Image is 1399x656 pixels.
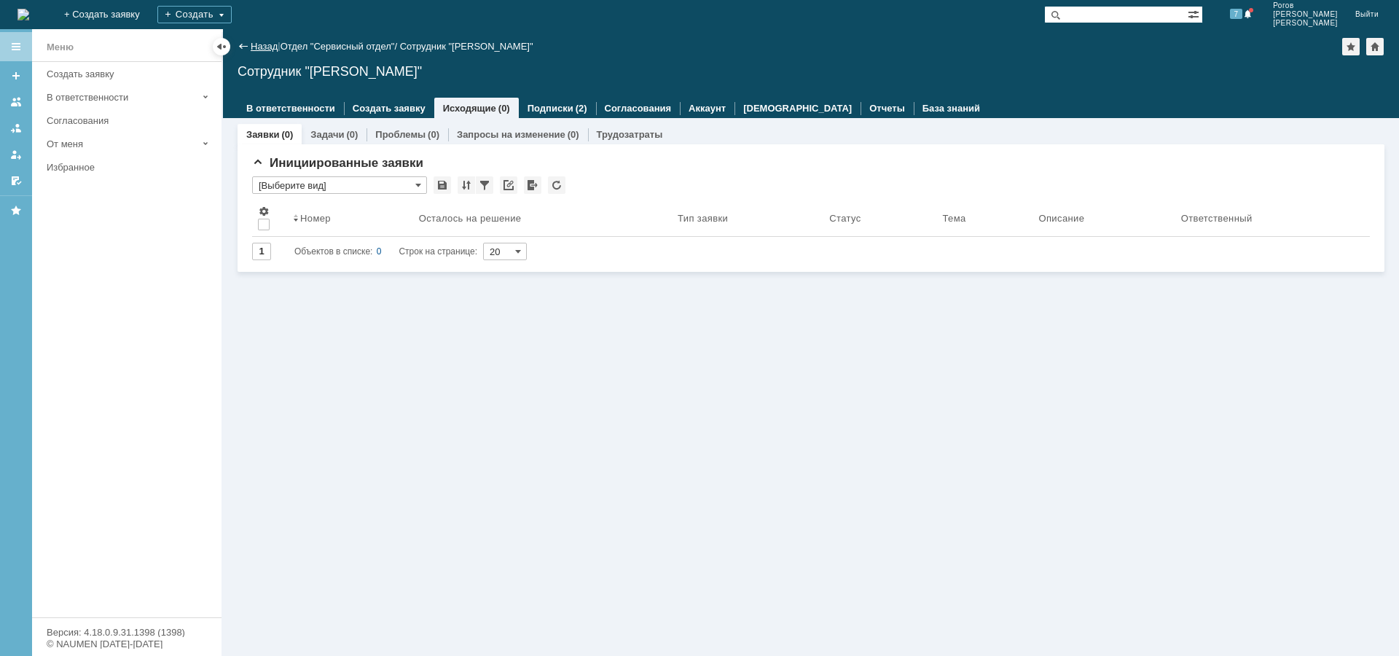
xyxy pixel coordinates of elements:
[576,103,587,114] div: (2)
[528,103,573,114] a: Подписки
[443,103,496,114] a: Исходящие
[41,63,219,85] a: Создать заявку
[281,41,395,52] a: Отдел "Сервисный отдел"
[1175,200,1370,237] th: Ответственный
[47,639,207,649] div: © NAUMEN [DATE]-[DATE]
[1188,7,1202,20] span: Расширенный поиск
[498,103,510,114] div: (0)
[672,200,823,237] th: Тип заявки
[41,109,219,132] a: Согласования
[4,64,28,87] a: Создать заявку
[47,69,213,79] div: Создать заявку
[1342,38,1360,55] div: Добавить в избранное
[47,115,213,126] div: Согласования
[17,9,29,20] a: Перейти на домашнюю страницу
[157,6,232,23] div: Создать
[428,129,439,140] div: (0)
[413,200,672,237] th: Осталось на решение
[597,129,663,140] a: Трудозатраты
[4,90,28,114] a: Заявки на командах
[281,41,400,52] div: /
[942,213,965,224] div: Тема
[1181,213,1253,224] div: Ответственный
[458,176,475,194] div: Сортировка...
[1273,10,1338,19] span: [PERSON_NAME]
[294,243,477,260] i: Строк на странице:
[434,176,451,194] div: Сохранить вид
[251,41,278,52] a: Назад
[605,103,672,114] a: Согласования
[346,129,358,140] div: (0)
[689,103,726,114] a: Аккаунт
[246,129,279,140] a: Заявки
[300,213,331,224] div: Номер
[400,41,533,52] div: Сотрудник "[PERSON_NAME]"
[476,176,493,194] div: Фильтрация...
[936,200,1032,237] th: Тема
[743,103,852,114] a: [DEMOGRAPHIC_DATA]
[823,200,936,237] th: Статус
[1230,9,1243,19] span: 7
[419,213,522,224] div: Осталось на решение
[922,103,980,114] a: База знаний
[568,129,579,140] div: (0)
[524,176,541,194] div: Экспорт списка
[47,628,207,637] div: Версия: 4.18.0.9.31.1398 (1398)
[1038,213,1084,224] div: Описание
[457,129,565,140] a: Запросы на изменение
[1366,38,1384,55] div: Сделать домашней страницей
[278,40,280,51] div: |
[678,213,728,224] div: Тип заявки
[548,176,565,194] div: Обновлять список
[1273,19,1338,28] span: [PERSON_NAME]
[353,103,426,114] a: Создать заявку
[47,138,197,149] div: От меня
[17,9,29,20] img: logo
[829,213,861,224] div: Статус
[310,129,344,140] a: Задачи
[238,64,1384,79] div: Сотрудник "[PERSON_NAME]"
[47,162,197,173] div: Избранное
[281,129,293,140] div: (0)
[4,169,28,192] a: Мои согласования
[500,176,517,194] div: Скопировать ссылку на список
[47,92,197,103] div: В ответственности
[375,129,426,140] a: Проблемы
[4,143,28,166] a: Мои заявки
[213,38,230,55] div: Скрыть меню
[258,206,270,217] span: Настройки
[1273,1,1338,10] span: Рогов
[4,117,28,140] a: Заявки в моей ответственности
[294,246,372,257] span: Объектов в списке:
[252,156,423,170] span: Инициированные заявки
[47,39,74,56] div: Меню
[869,103,905,114] a: Отчеты
[287,200,413,237] th: Номер
[377,243,382,260] div: 0
[246,103,335,114] a: В ответственности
